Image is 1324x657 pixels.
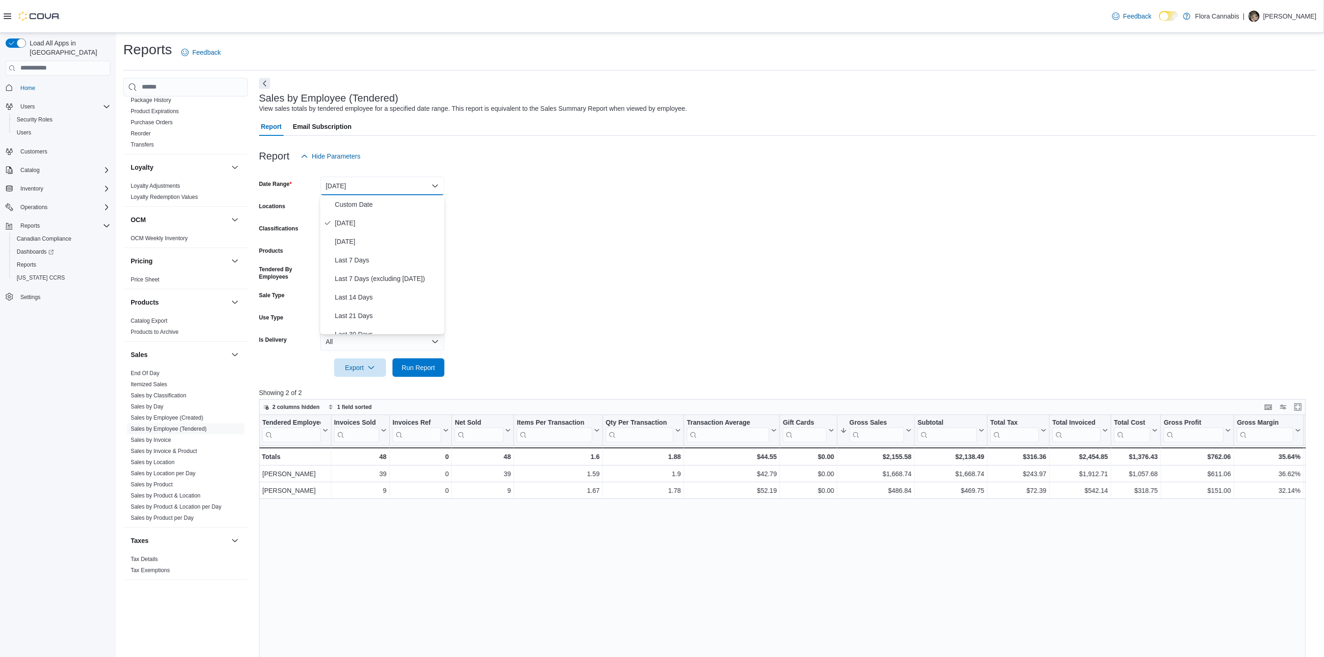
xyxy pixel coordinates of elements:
button: Sales [131,350,228,359]
a: Sales by Employee (Tendered) [131,426,207,432]
h3: Report [259,151,290,162]
div: Items Per Transaction [517,418,592,427]
div: [PERSON_NAME] [262,485,328,496]
div: Pricing [123,274,248,289]
div: Products [123,315,248,341]
span: Sales by Location [131,459,175,466]
span: Last 30 Days [335,329,441,340]
span: Washington CCRS [13,272,110,283]
div: $0.00 [783,485,834,496]
div: $2,155.58 [840,451,912,462]
span: Dashboards [17,248,54,255]
div: $1,376.43 [1114,451,1158,462]
button: Operations [2,201,114,214]
label: Classifications [259,225,298,232]
div: $2,138.49 [918,451,984,462]
div: 1.9 [606,468,681,479]
h3: Products [131,298,159,307]
div: Tendered Employee [262,418,321,442]
div: Totals [262,451,328,462]
div: Invoices Ref [393,418,441,442]
button: Taxes [131,536,228,545]
span: Products to Archive [131,328,178,336]
span: Email Subscription [293,117,352,136]
a: Loyalty Adjustments [131,183,180,189]
span: End Of Day [131,370,159,377]
div: Total Invoiced [1052,418,1101,427]
a: Itemized Sales [131,381,167,388]
div: $318.75 [1114,485,1158,496]
div: Qty Per Transaction [606,418,673,427]
span: Home [17,82,110,94]
div: Transaction Average [687,418,769,427]
h3: Sales by Employee (Tendered) [259,93,399,104]
label: Sale Type [259,292,285,299]
span: Run Report [402,363,435,372]
div: $243.97 [990,468,1046,479]
div: Net Sold [455,418,503,427]
div: $52.19 [687,485,777,496]
a: Dashboards [13,246,57,257]
div: Gross Profit [1164,418,1223,427]
span: Catalog [17,165,110,176]
div: 9 [334,485,386,496]
a: Sales by Employee (Created) [131,415,203,421]
div: Total Cost [1114,418,1150,442]
span: Sales by Product per Day [131,514,194,522]
a: Purchase Orders [131,119,173,126]
div: 48 [455,451,511,462]
div: $1,057.68 [1114,468,1158,479]
span: Package History [131,96,171,104]
span: Sales by Classification [131,392,186,399]
span: Settings [20,293,40,301]
div: Gross Margin [1237,418,1293,427]
span: Catalog [20,166,39,174]
span: Users [17,101,110,112]
div: $1,912.71 [1052,468,1108,479]
button: Run Report [393,358,444,377]
span: Users [20,103,35,110]
button: Total Invoiced [1052,418,1108,442]
span: Security Roles [13,114,110,125]
span: Report [261,117,282,136]
span: Product Expirations [131,108,179,115]
button: Home [2,81,114,95]
a: Sales by Location per Day [131,470,196,477]
span: Last 14 Days [335,292,441,303]
button: Keyboard shortcuts [1263,402,1274,413]
div: OCM [123,233,248,248]
span: Feedback [192,48,221,57]
div: Gross Sales [849,418,904,442]
input: Dark Mode [1159,11,1178,21]
button: Reports [2,219,114,232]
div: 48 [334,451,386,462]
div: 32.14% [1237,485,1300,496]
button: Enter fullscreen [1292,402,1304,413]
span: Sales by Product & Location [131,492,201,499]
label: Use Type [259,314,283,321]
a: Package History [131,97,171,103]
a: OCM Weekly Inventory [131,235,188,242]
div: 1.6 [517,451,600,462]
p: [PERSON_NAME] [1263,11,1317,22]
span: Last 7 Days (excluding [DATE]) [335,273,441,284]
span: Sales by Product [131,481,173,488]
a: Home [17,83,39,94]
div: Gross Profit [1164,418,1223,442]
button: OCM [229,214,241,225]
div: Subtotal [918,418,977,442]
span: Reports [17,220,110,231]
span: Sales by Day [131,403,164,410]
span: Operations [17,202,110,213]
button: Pricing [229,255,241,267]
a: Reports [13,259,40,270]
div: 0 [393,451,449,462]
div: $316.36 [990,451,1046,462]
h3: Loyalty [131,163,153,172]
div: 1.88 [606,451,681,462]
a: Feedback [177,43,224,62]
button: Catalog [2,164,114,177]
button: All [320,332,444,351]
